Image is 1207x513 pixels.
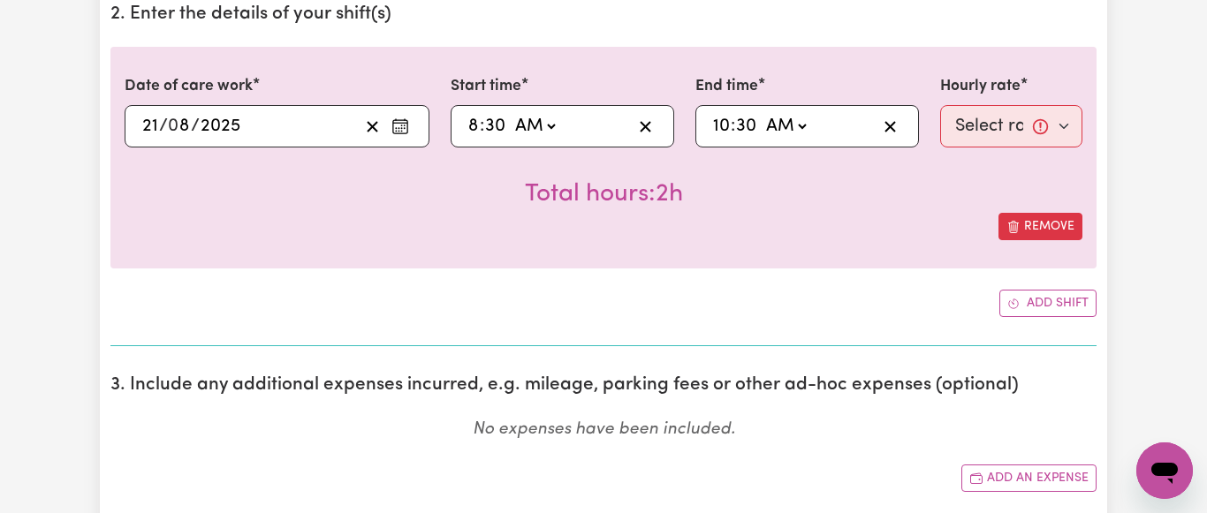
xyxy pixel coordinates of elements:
[110,374,1097,396] h2: 3. Include any additional expenses incurred, e.g. mileage, parking fees or other ad-hoc expenses ...
[525,182,683,207] span: Total hours worked: 2 hours
[451,75,521,98] label: Start time
[484,113,506,140] input: --
[695,75,758,98] label: End time
[141,113,159,140] input: --
[999,290,1097,317] button: Add another shift
[467,113,480,140] input: --
[940,75,1021,98] label: Hourly rate
[168,117,178,135] span: 0
[961,464,1097,492] button: Add another expense
[712,113,731,140] input: --
[359,113,386,140] button: Clear date
[200,113,241,140] input: ----
[735,113,757,140] input: --
[110,4,1097,26] h2: 2. Enter the details of your shift(s)
[386,113,414,140] button: Enter the date of care work
[731,117,735,136] span: :
[159,117,168,136] span: /
[480,117,484,136] span: :
[169,113,191,140] input: --
[998,213,1082,240] button: Remove this shift
[125,75,253,98] label: Date of care work
[191,117,200,136] span: /
[473,421,735,438] em: No expenses have been included.
[1136,442,1193,499] iframe: Button to launch messaging window, conversation in progress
